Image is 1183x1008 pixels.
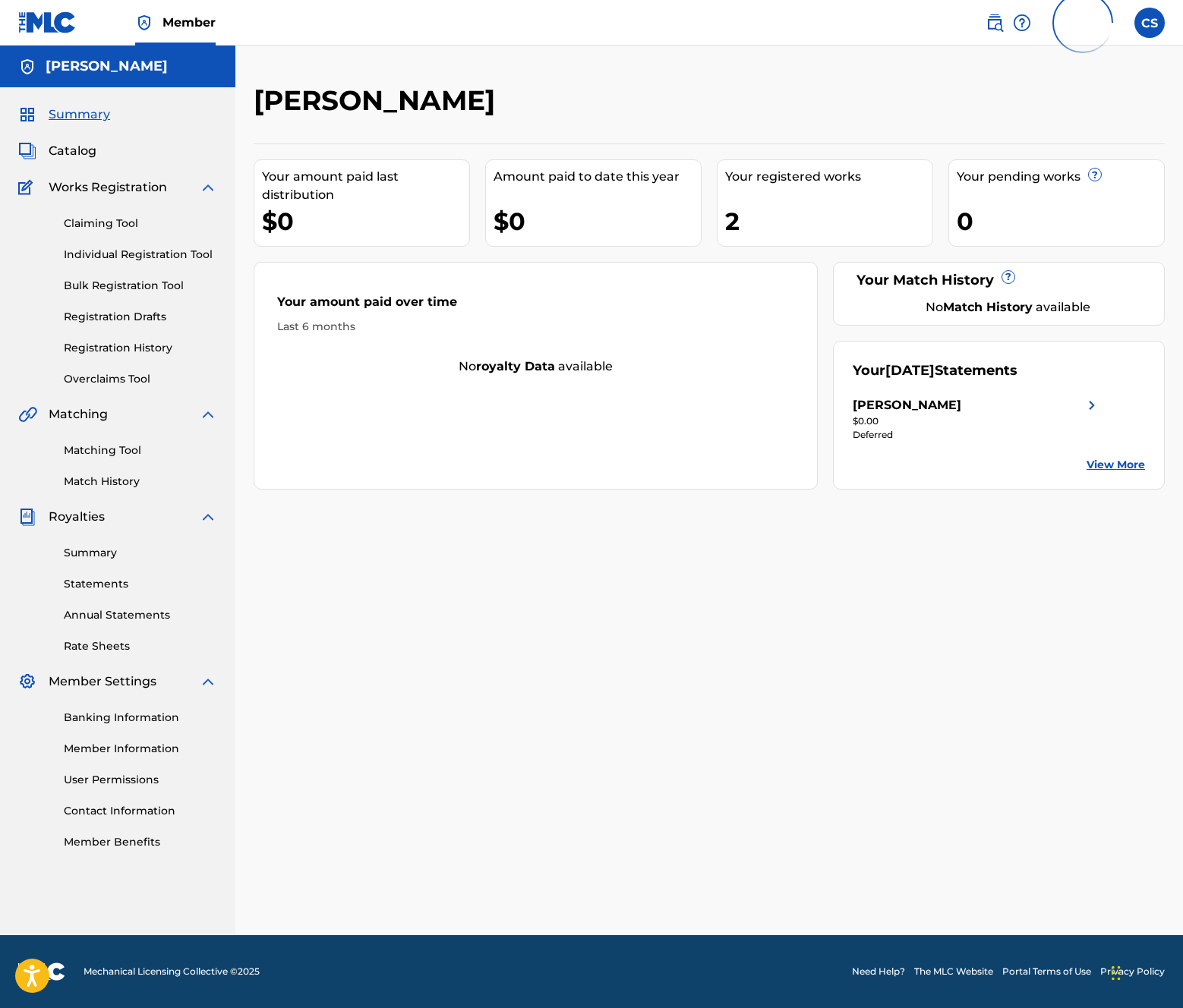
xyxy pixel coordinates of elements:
img: expand [199,508,217,526]
a: Annual Statements [64,607,217,623]
img: MLC Logo [18,11,77,33]
a: Member Information [64,741,217,757]
a: Statements [64,576,217,592]
img: Accounts [18,58,36,76]
a: Rate Sheets [64,638,217,654]
img: logo [18,962,65,981]
a: Portal Terms of Use [1002,965,1091,978]
span: Summary [49,106,110,124]
h5: Christopher Surratt [46,58,168,75]
a: [PERSON_NAME]right chevron icon$0.00Deferred [853,396,1102,442]
a: Match History [64,474,217,490]
a: View More [1087,457,1145,473]
img: search [986,14,1004,32]
span: Catalog [49,142,96,160]
img: help [1013,14,1031,32]
div: User Menu [1134,8,1165,38]
span: Mechanical Licensing Collective © 2025 [84,965,260,978]
img: Matching [18,405,37,424]
div: Drag [1112,950,1121,996]
strong: royalty data [476,359,555,373]
img: expand [199,178,217,197]
a: Bulk Registration Tool [64,278,217,294]
div: Your Match History [853,270,1146,291]
img: Royalties [18,508,36,526]
img: expand [199,673,217,691]
a: Privacy Policy [1100,965,1165,978]
div: $0 [262,204,469,238]
div: $0.00 [853,414,1102,428]
img: Member Settings [18,673,36,691]
div: Amount paid to date this year [494,168,701,186]
img: Catalog [18,142,36,160]
a: User Permissions [64,772,217,788]
a: Summary [64,545,217,561]
div: 2 [725,204,932,238]
div: Help [1013,8,1031,38]
div: Deferred [853,428,1102,442]
a: Member Benefits [64,834,217,850]
div: Last 6 months [277,319,794,335]
a: Registration Drafts [64,309,217,325]
a: CatalogCatalog [18,142,96,160]
a: Registration History [64,340,217,356]
div: Your Statements [853,361,1017,381]
div: Your amount paid over time [277,293,794,319]
div: No available [872,298,1146,317]
div: $0 [494,204,701,238]
img: right chevron icon [1083,396,1101,414]
span: Member [162,14,216,31]
div: Your pending works [957,168,1164,186]
span: Member Settings [49,673,156,691]
div: [PERSON_NAME] [853,396,961,414]
span: Matching [49,405,108,424]
img: Top Rightsholder [135,14,153,32]
div: 0 [957,204,1164,238]
div: Your amount paid last distribution [262,168,469,204]
span: ? [1002,271,1014,283]
span: [DATE] [885,362,935,379]
img: Works Registration [18,178,38,197]
a: Need Help? [852,965,905,978]
div: No available [254,358,817,376]
a: Individual Registration Tool [64,247,217,263]
span: ? [1089,169,1101,181]
a: Contact Information [64,803,217,819]
a: Matching Tool [64,443,217,458]
img: expand [199,405,217,424]
strong: Match History [943,300,1033,314]
div: Your registered works [725,168,932,186]
a: Claiming Tool [64,216,217,232]
a: Overclaims Tool [64,371,217,387]
img: Summary [18,106,36,124]
span: Royalties [49,508,105,526]
a: Public Search [986,8,1004,38]
a: SummarySummary [18,106,110,124]
span: Works Registration [49,178,167,197]
iframe: Chat Widget [1107,935,1183,1008]
a: Banking Information [64,710,217,726]
a: The MLC Website [914,965,993,978]
h2: [PERSON_NAME] [254,83,503,118]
